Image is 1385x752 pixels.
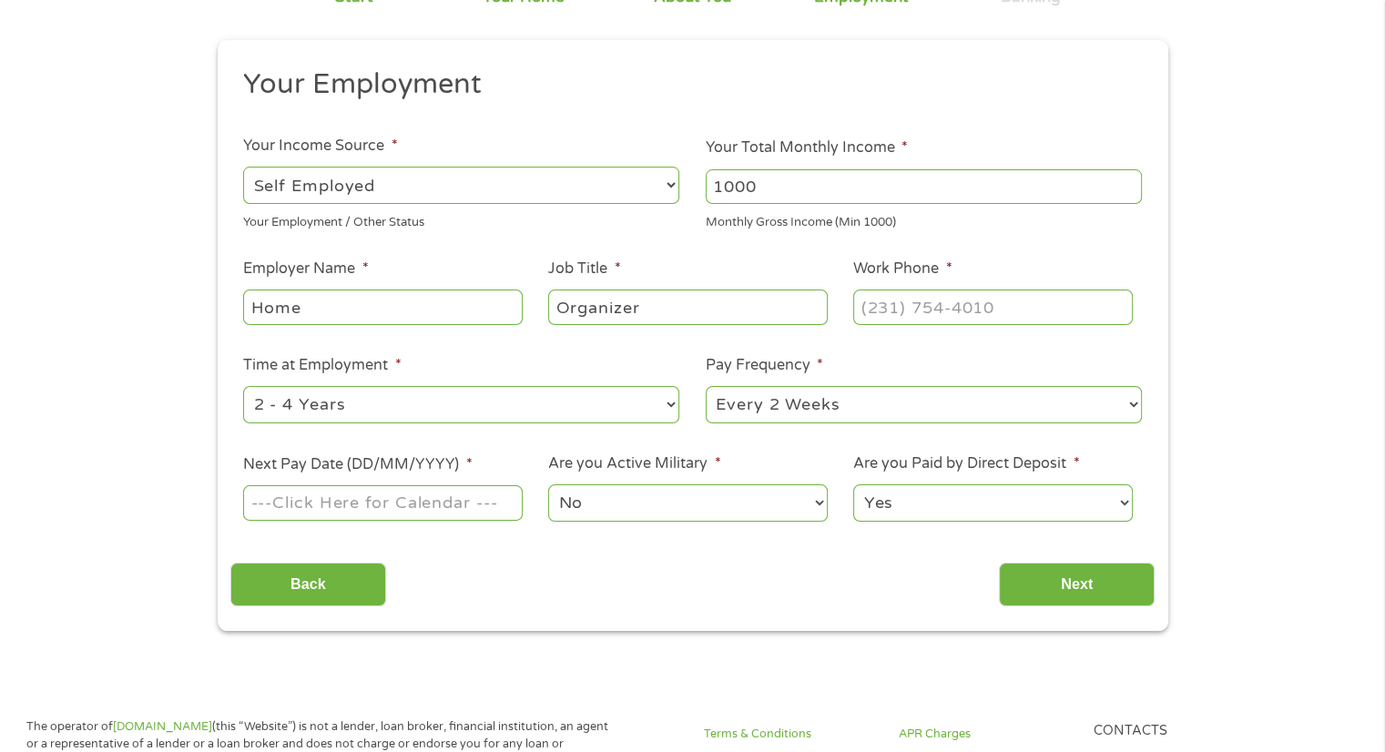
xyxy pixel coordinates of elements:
[548,259,620,279] label: Job Title
[853,259,952,279] label: Work Phone
[243,290,522,324] input: Walmart
[706,208,1142,232] div: Monthly Gross Income (Min 1000)
[243,66,1128,103] h2: Your Employment
[243,259,368,279] label: Employer Name
[706,169,1142,204] input: 1800
[243,208,679,232] div: Your Employment / Other Status
[548,454,720,473] label: Are you Active Military
[899,726,1072,743] a: APR Charges
[706,138,908,158] label: Your Total Monthly Income
[704,726,877,743] a: Terms & Conditions
[1093,723,1266,740] h4: Contacts
[706,356,823,375] label: Pay Frequency
[548,290,827,324] input: Cashier
[243,356,401,375] label: Time at Employment
[853,454,1079,473] label: Are you Paid by Direct Deposit
[999,563,1155,607] input: Next
[113,719,212,734] a: [DOMAIN_NAME]
[243,455,472,474] label: Next Pay Date (DD/MM/YYYY)
[230,563,386,607] input: Back
[243,137,397,156] label: Your Income Source
[243,485,522,520] input: ---Click Here for Calendar ---
[853,290,1132,324] input: (231) 754-4010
